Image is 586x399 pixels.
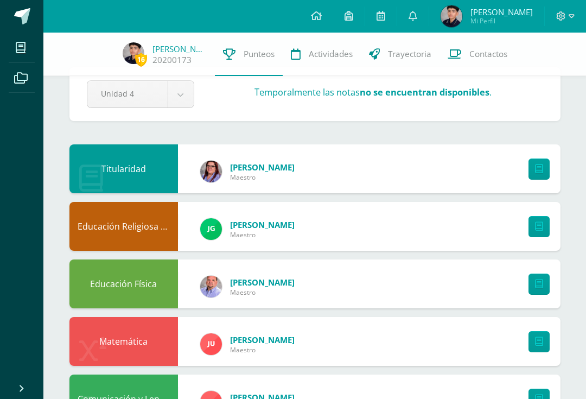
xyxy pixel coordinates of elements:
[69,202,178,251] div: Educación Religiosa Escolar
[230,230,295,239] span: Maestro
[469,48,507,60] span: Contactos
[200,276,222,297] img: 6c58b5a751619099581147680274b29f.png
[244,48,275,60] span: Punteos
[152,43,207,54] a: [PERSON_NAME]
[123,42,144,64] img: 1e3bb53c3348141af241b7994bc57232.png
[200,218,222,240] img: 3da61d9b1d2c0c7b8f7e89c78bbce001.png
[152,54,192,66] a: 20200173
[101,81,154,106] span: Unidad 4
[230,288,295,297] span: Maestro
[441,5,462,27] img: 1e3bb53c3348141af241b7994bc57232.png
[230,173,295,182] span: Maestro
[135,53,147,66] span: 16
[388,48,431,60] span: Trayectoria
[69,317,178,366] div: Matemática
[360,86,489,98] strong: no se encuentran disponibles
[69,144,178,193] div: Titularidad
[309,48,353,60] span: Actividades
[283,33,361,76] a: Actividades
[69,259,178,308] div: Educación Física
[470,7,533,17] span: [PERSON_NAME]
[230,219,295,230] span: [PERSON_NAME]
[361,33,439,76] a: Trayectoria
[87,81,194,107] a: Unidad 4
[200,161,222,182] img: fda4ebce342fd1e8b3b59cfba0d95288.png
[470,16,533,26] span: Mi Perfil
[215,33,283,76] a: Punteos
[230,162,295,173] span: [PERSON_NAME]
[230,277,295,288] span: [PERSON_NAME]
[439,33,515,76] a: Contactos
[230,334,295,345] span: [PERSON_NAME]
[254,86,492,98] h3: Temporalmente las notas .
[200,333,222,355] img: b5613e1a4347ac065b47e806e9a54e9c.png
[230,345,295,354] span: Maestro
